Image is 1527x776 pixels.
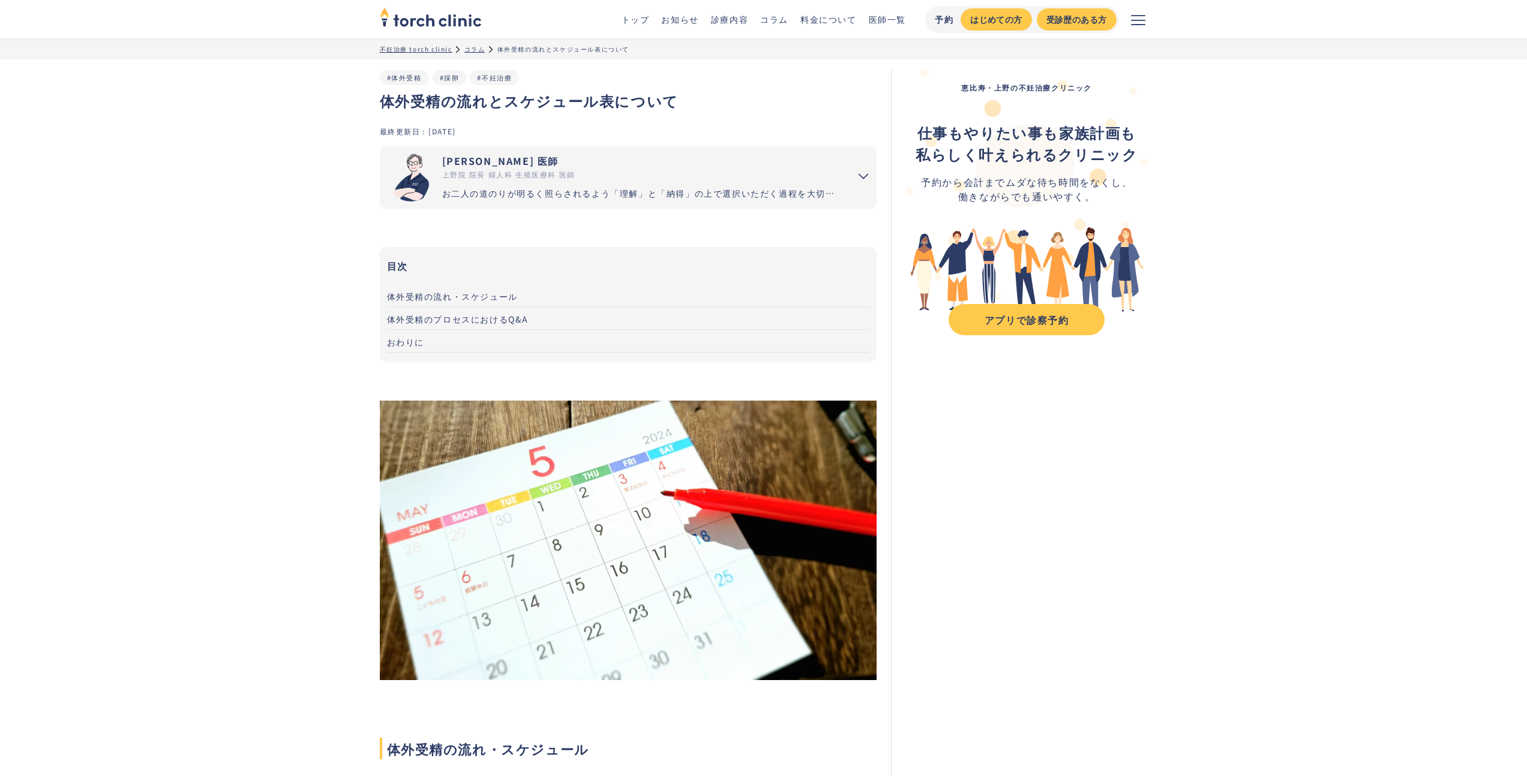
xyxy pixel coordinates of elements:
div: アプリで診察予約 [959,312,1094,327]
div: [PERSON_NAME] 医師 [442,154,841,168]
a: はじめての方 [961,8,1031,31]
a: home [380,8,482,30]
div: 受診歴のある方 [1046,13,1107,26]
strong: 恵比寿・上野の不妊治療クリニック [961,82,1092,92]
a: コラム [760,13,788,25]
span: 体外受精の流れ・スケジュール [387,290,518,302]
a: 料金について [800,13,857,25]
span: おわりに [387,336,424,348]
div: 上野院 院長 婦人科 生殖医療科 医師 [442,169,841,180]
summary: 市山 卓彦 [PERSON_NAME] 医師 上野院 院長 婦人科 生殖医療科 医師 お二人の道のりが明るく照らされるよう「理解」と「納得」の上で選択いただく過程を大切にしています。エビデンスに... [380,146,877,209]
a: #体外受精 [387,73,422,82]
span: 体外受精のプロセスにおけるQ&A [387,313,529,325]
strong: 仕事もやりたい事も家族計画も [917,122,1136,143]
img: 市山 卓彦 [387,154,435,201]
div: 体外受精の流れとスケジュール表について [497,44,629,53]
a: #採卵 [440,73,460,82]
a: 受診歴のある方 [1037,8,1117,31]
a: 不妊治療 torch clinic [380,44,452,53]
h1: 体外受精の流れとスケジュール表について [380,90,877,112]
a: 体外受精のプロセスにおけるQ&A [387,307,870,330]
div: [DATE] [428,126,456,136]
span: 体外受精の流れ・スケジュール [380,738,877,759]
div: 最終更新日： [380,126,429,136]
a: 診療内容 [711,13,748,25]
a: おわりに [387,330,870,353]
div: 予約から会計までムダな待ち時間をなくし、 働きながらでも通いやすく。 [916,175,1138,203]
a: [PERSON_NAME] 医師 上野院 院長 婦人科 生殖医療科 医師 お二人の道のりが明るく照らされるよう「理解」と「納得」の上で選択いただく過程を大切にしています。エビデンスに基づいた高水... [380,146,841,209]
a: 体外受精の流れ・スケジュール [387,284,870,307]
div: ‍ ‍ [916,122,1138,165]
a: #不妊治療 [477,73,512,82]
img: torch clinic [380,4,482,30]
div: はじめての方 [970,13,1022,26]
div: お二人の道のりが明るく照らされるよう「理解」と「納得」の上で選択いただく過程を大切にしています。エビデンスに基づいた高水準の医療提供により「幸せな家族計画の実現」をお手伝いさせていただきます。 [442,187,841,200]
a: アプリで診察予約 [949,304,1105,335]
strong: 私らしく叶えられるクリニック [916,143,1138,164]
div: 予約 [935,13,953,26]
a: 医師一覧 [869,13,906,25]
a: コラム [464,44,485,53]
ul: パンくずリスト [380,44,1148,53]
h3: 目次 [387,257,870,275]
a: トップ [622,13,650,25]
a: お知らせ [661,13,698,25]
